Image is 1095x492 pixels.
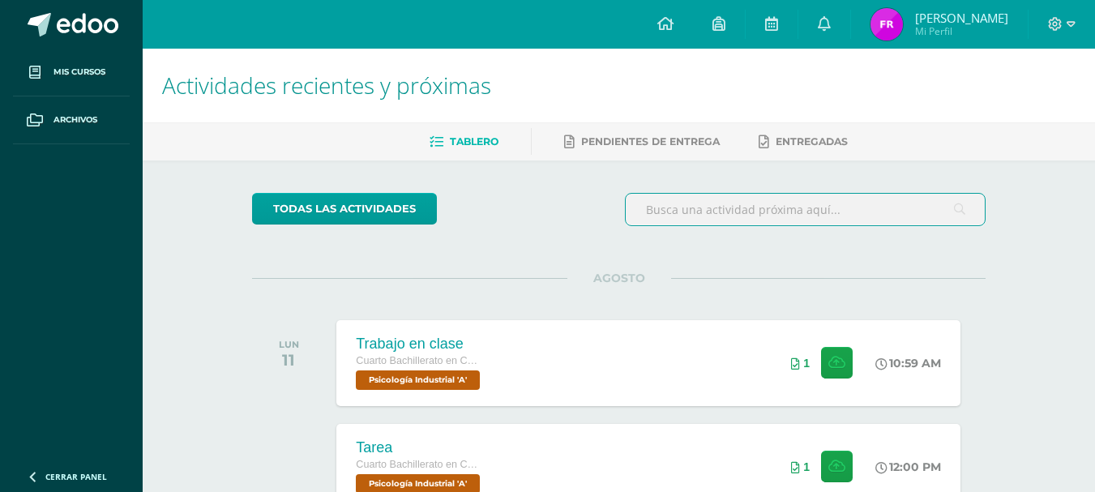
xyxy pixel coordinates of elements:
[279,339,299,350] div: LUN
[430,129,498,155] a: Tablero
[626,194,985,225] input: Busca una actividad próxima aquí...
[803,460,810,473] span: 1
[279,350,299,370] div: 11
[875,460,941,474] div: 12:00 PM
[870,8,903,41] img: 3e075353d348aa0ffaabfcf58eb20247.png
[803,357,810,370] span: 1
[581,135,720,148] span: Pendientes de entrega
[53,66,105,79] span: Mis cursos
[356,439,484,456] div: Tarea
[915,10,1008,26] span: [PERSON_NAME]
[13,49,130,96] a: Mis cursos
[356,355,477,366] span: Cuarto Bachillerato en CCLL en Diseño Grafico
[791,357,810,370] div: Archivos entregados
[564,129,720,155] a: Pendientes de entrega
[776,135,848,148] span: Entregadas
[450,135,498,148] span: Tablero
[356,459,477,470] span: Cuarto Bachillerato en CCLL en Diseño Grafico
[567,271,671,285] span: AGOSTO
[875,356,941,370] div: 10:59 AM
[791,460,810,473] div: Archivos entregados
[53,113,97,126] span: Archivos
[162,70,491,101] span: Actividades recientes y próximas
[252,193,437,225] a: todas las Actividades
[356,370,480,390] span: Psicología Industrial 'A'
[915,24,1008,38] span: Mi Perfil
[759,129,848,155] a: Entregadas
[13,96,130,144] a: Archivos
[45,471,107,482] span: Cerrar panel
[356,336,484,353] div: Trabajo en clase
